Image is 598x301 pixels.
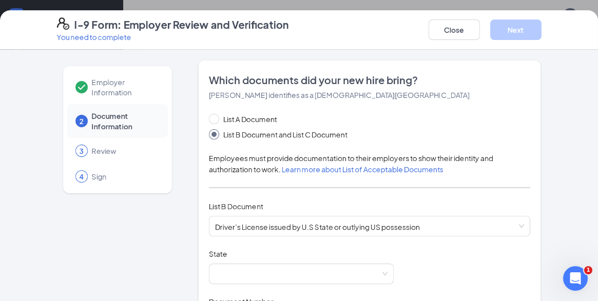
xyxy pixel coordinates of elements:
h4: I-9 Form: Employer Review and Verification [74,17,289,32]
span: 4 [80,171,84,182]
span: Driver’s License issued by U.S State or outlying US possession [215,216,525,236]
span: List B Document and List C Document [219,129,352,140]
span: 3 [80,146,84,156]
span: Employees must provide documentation to their employers to show their identity and authorization ... [209,153,493,174]
span: [PERSON_NAME] identifies as a [DEMOGRAPHIC_DATA][GEOGRAPHIC_DATA] [209,90,470,99]
span: Sign [92,171,158,182]
span: State [209,249,227,259]
p: You need to complete [57,32,289,42]
a: Learn more about List of Acceptable Documents [282,165,443,174]
span: 1 [584,266,592,274]
span: Employer Information [92,77,158,97]
span: List B Document [209,202,263,211]
svg: Checkmark [75,81,88,93]
span: 2 [80,116,84,126]
span: Which documents did your new hire bring? [209,73,531,87]
span: Document Information [92,111,158,131]
button: Close [429,19,480,40]
button: Next [490,19,542,40]
iframe: Intercom live chat [563,266,588,291]
span: List A Document [219,113,281,125]
span: Review [92,146,158,156]
svg: FormI9EVerifyIcon [57,17,69,30]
